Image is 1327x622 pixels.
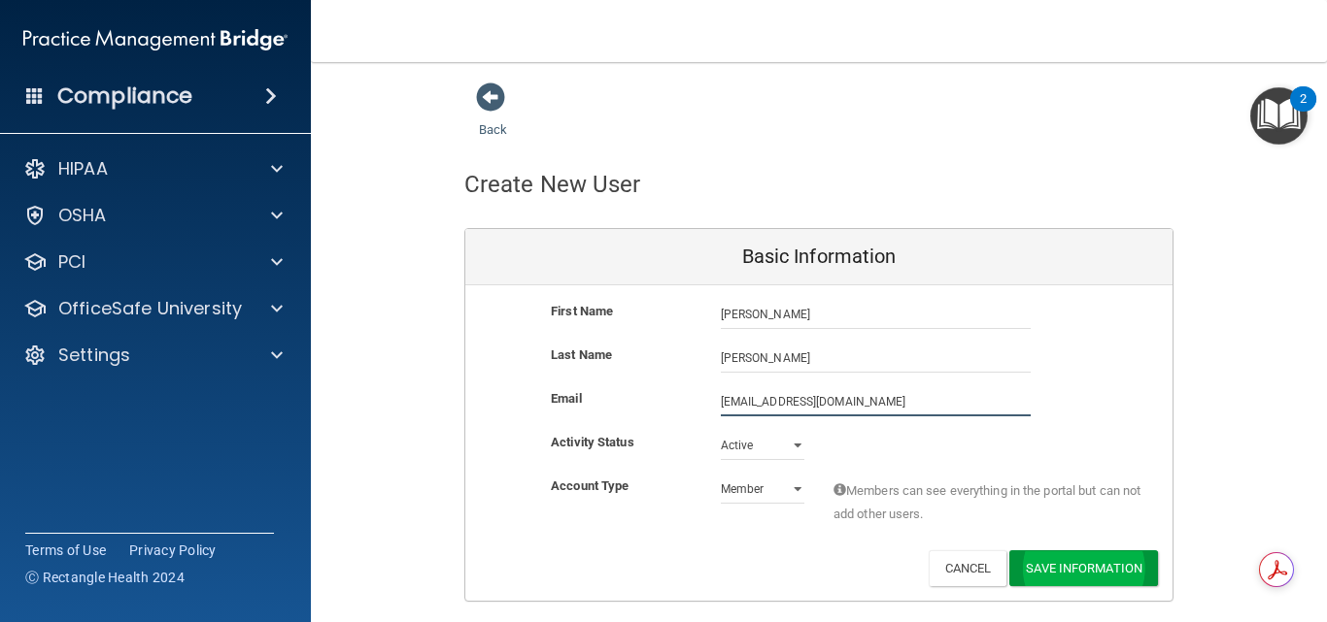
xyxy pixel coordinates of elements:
img: PMB logo [23,20,288,59]
button: Cancel [929,550,1007,586]
h4: Compliance [57,82,192,110]
a: Privacy Policy [129,540,217,560]
a: Settings [23,344,283,367]
a: Back [479,99,507,137]
a: OfficeSafe University [23,297,283,320]
h4: Create New User [464,172,641,197]
b: Last Name [551,347,612,362]
p: HIPAA [58,157,108,180]
button: Open Resource Center, 2 new notifications [1250,87,1308,145]
iframe: Drift Widget Chat Controller [991,484,1304,562]
a: PCI [23,250,283,274]
a: Terms of Use [25,540,106,560]
p: OSHA [58,204,107,227]
div: Basic Information [465,229,1173,285]
span: Ⓒ Rectangle Health 2024 [25,568,185,587]
b: Activity Status [551,435,634,449]
span: Members can see everything in the portal but can not add other users. [834,479,1143,526]
div: 2 [1300,99,1307,124]
p: PCI [58,250,85,274]
b: First Name [551,304,613,318]
b: Email [551,391,582,406]
p: OfficeSafe University [58,297,242,320]
b: Account Type [551,478,629,493]
button: Save Information [1009,550,1158,586]
a: HIPAA [23,157,283,180]
p: Settings [58,344,130,367]
a: OSHA [23,204,283,227]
